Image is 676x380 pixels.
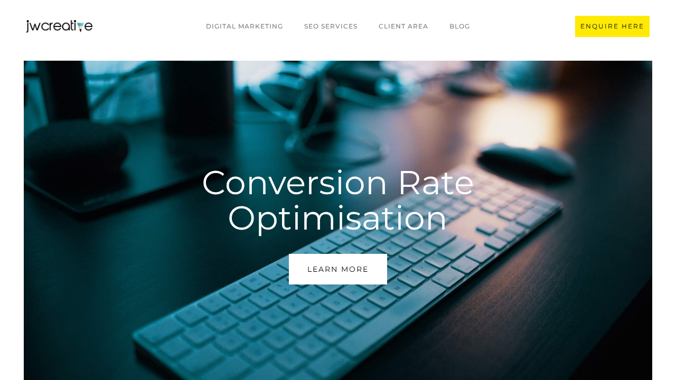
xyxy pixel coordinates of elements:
[289,254,387,284] a: Learn More
[580,21,644,32] div: ENQUIRE HERE
[162,165,514,235] h1: Conversion Rate Optimisation
[26,20,92,33] a: home
[439,16,481,36] a: BLOG
[294,16,368,36] a: SEO Services
[195,16,294,36] a: Digital marketing
[575,16,650,37] a: ENQUIRE HERE
[368,16,439,36] a: CLIENT AREA
[307,262,369,276] div: Learn More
